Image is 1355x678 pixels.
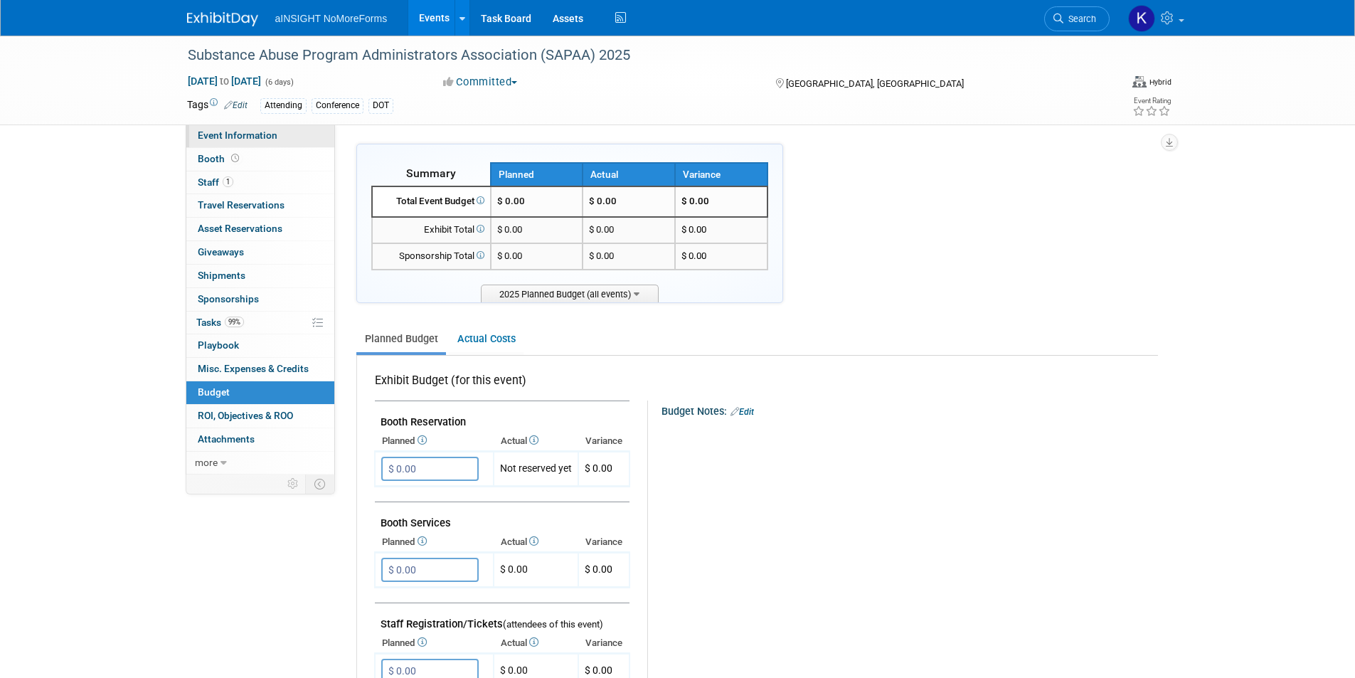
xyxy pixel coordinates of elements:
td: Not reserved yet [494,452,578,487]
span: Booth [198,153,242,164]
span: $ 0.00 [585,664,612,676]
div: Event Rating [1132,97,1171,105]
a: ROI, Objectives & ROO [186,405,334,428]
div: Budget Notes: [661,401,1157,419]
a: Misc. Expenses & Credits [186,358,334,381]
div: Total Event Budget [378,195,484,208]
a: Staff1 [186,171,334,194]
th: Variance [578,633,629,653]
a: Search [1044,6,1110,31]
span: $ 0.00 [681,196,709,206]
th: Actual [494,633,578,653]
span: [DATE] [DATE] [187,75,262,88]
td: Toggle Event Tabs [305,475,334,493]
span: Asset Reservations [198,223,282,234]
span: Misc. Expenses & Credits [198,363,309,374]
div: Substance Abuse Program Administrators Association (SAPAA) 2025 [183,43,1088,68]
div: Exhibit Budget (for this event) [375,373,624,396]
th: Planned [491,163,583,186]
a: Event Information [186,125,334,147]
span: $ 0.00 [681,224,706,235]
th: Variance [578,431,629,451]
a: Shipments [186,265,334,287]
span: $ 0.00 [585,462,612,474]
button: Committed [438,75,523,90]
th: Actual [583,163,675,186]
span: aINSIGHT NoMoreForms [275,13,388,24]
td: Personalize Event Tab Strip [281,475,306,493]
span: Summary [406,166,456,180]
a: Booth [186,148,334,171]
span: Attachments [198,433,255,445]
span: to [218,75,231,87]
td: $ 0.00 [494,553,578,588]
span: Shipments [198,270,245,281]
a: Asset Reservations [186,218,334,240]
a: Travel Reservations [186,194,334,217]
th: Actual [494,431,578,451]
img: Kate Silvas [1128,5,1155,32]
img: Format-Hybrid.png [1132,76,1147,88]
span: Sponsorships [198,293,259,304]
span: Booth not reserved yet [228,153,242,164]
div: Attending [260,98,307,113]
div: Sponsorship Total [378,250,484,263]
div: DOT [368,98,393,113]
span: Playbook [198,339,239,351]
a: Budget [186,381,334,404]
span: Tasks [196,317,244,328]
a: Giveaways [186,241,334,264]
a: Edit [224,100,248,110]
span: $ 0.00 [497,196,525,206]
div: Hybrid [1149,77,1171,88]
td: Staff Registration/Tickets [375,603,629,634]
span: 99% [225,317,244,327]
th: Planned [375,431,494,451]
td: Booth Services [375,502,629,533]
span: $ 0.00 [585,563,612,575]
a: Sponsorships [186,288,334,311]
span: Travel Reservations [198,199,285,211]
th: Variance [675,163,767,186]
a: Playbook [186,334,334,357]
a: more [186,452,334,475]
div: Conference [312,98,363,113]
span: more [195,457,218,468]
td: Tags [187,97,248,114]
a: Planned Budget [356,326,446,352]
th: Planned [375,532,494,552]
span: Event Information [198,129,277,141]
span: $ 0.00 [497,250,522,261]
th: Variance [578,532,629,552]
a: Actual Costs [449,326,524,352]
a: Attachments [186,428,334,451]
span: 1 [223,176,233,187]
span: Giveaways [198,246,244,258]
span: Budget [198,386,230,398]
td: $ 0.00 [583,186,675,217]
span: (attendees of this event) [503,619,603,630]
div: Event Format [1132,74,1171,88]
th: Actual [494,532,578,552]
td: $ 0.00 [583,217,675,243]
span: Search [1063,14,1096,24]
span: $ 0.00 [681,250,706,261]
span: Staff [198,176,233,188]
span: [GEOGRAPHIC_DATA], [GEOGRAPHIC_DATA] [786,78,964,89]
div: Event Format [1026,74,1172,95]
span: ROI, Objectives & ROO [198,410,293,421]
a: Tasks99% [186,312,334,334]
a: Edit [730,407,754,417]
th: Planned [375,633,494,653]
div: Exhibit Total [378,223,484,237]
img: ExhibitDay [187,12,258,26]
td: $ 0.00 [583,243,675,270]
td: Booth Reservation [375,401,629,432]
span: $ 0.00 [497,224,522,235]
span: 2025 Planned Budget (all events) [481,285,659,302]
span: (6 days) [264,78,294,87]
